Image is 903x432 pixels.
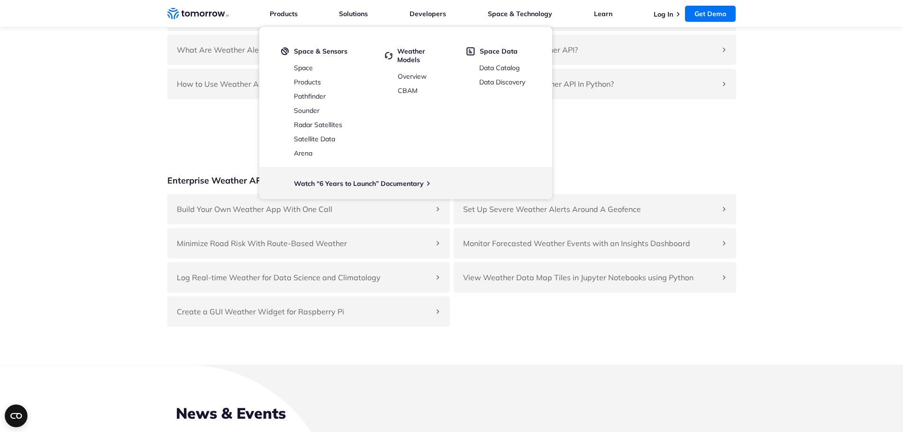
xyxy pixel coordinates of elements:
h4: How Do You Use a Weather API In Python? [463,78,717,90]
h3: Enterprise Weather API Use Cases [167,175,308,186]
a: Products [294,78,321,86]
a: Overview [398,72,427,81]
a: Data Discovery [479,78,525,86]
div: How to Use Weather API? [167,69,450,99]
a: Learn [594,9,612,18]
div: What is an Hourly Weather API? [454,35,736,65]
h4: Set Up Severe Weather Alerts Around A Geofence [463,203,717,215]
h4: Minimize Road Risk With Route-Based Weather [177,238,431,249]
a: Watch “6 Years to Launch” Documentary [294,179,424,188]
a: Data Catalog [479,64,520,72]
h4: View Weather Data Map Tiles in Jupyter Notebooks using Python [463,272,717,283]
h4: How to Use Weather API? [177,78,431,90]
button: Open CMP widget [5,404,27,427]
img: cycled.svg [385,47,392,64]
a: Arena [294,149,312,157]
span: Space Data [480,47,518,55]
h4: Log Real-time Weather for Data Science and Climatology [177,272,431,283]
h4: Create a GUI Weather Widget for Raspberry Pi [177,306,431,317]
a: Radar Satellites [294,120,342,129]
div: What Are Weather Alerts in [DATE][DOMAIN_NAME]? [167,35,450,65]
div: Log Real-time Weather for Data Science and Climatology [167,262,450,293]
a: Products [270,9,298,18]
a: Home link [167,7,229,21]
h4: Build Your Own Weather App With One Call [177,203,431,215]
a: Space & Technology [488,9,552,18]
span: Space & Sensors [294,47,347,55]
a: CBAM [398,86,418,95]
a: Developers [410,9,446,18]
div: View Weather Data Map Tiles in Jupyter Notebooks using Python [454,262,736,293]
a: Sounder [294,106,319,115]
h4: Monitor Forecasted Weather Events with an Insights Dashboard [463,238,717,249]
div: Monitor Forecasted Weather Events with an Insights Dashboard [454,228,736,258]
a: Get Demo [685,6,736,22]
div: Build Your Own Weather App With One Call [167,194,450,224]
div: Create a GUI Weather Widget for Raspberry Pi [167,296,450,327]
a: Log In [654,10,673,18]
a: Space [294,64,313,72]
div: Minimize Road Risk With Route-Based Weather [167,228,450,258]
h4: What is an Hourly Weather API? [463,44,717,55]
img: space-data.svg [466,47,475,55]
h4: What Are Weather Alerts in [DATE][DOMAIN_NAME]? [177,44,431,55]
div: Set Up Severe Weather Alerts Around A Geofence [454,194,736,224]
a: Solutions [339,9,368,18]
h2: News & Events [176,403,728,423]
a: Pathfinder [294,92,326,101]
a: Satellite Data [294,135,335,143]
img: satelight.svg [281,47,289,55]
span: Weather Models [397,47,449,64]
div: How Do You Use a Weather API In Python? [454,69,736,99]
